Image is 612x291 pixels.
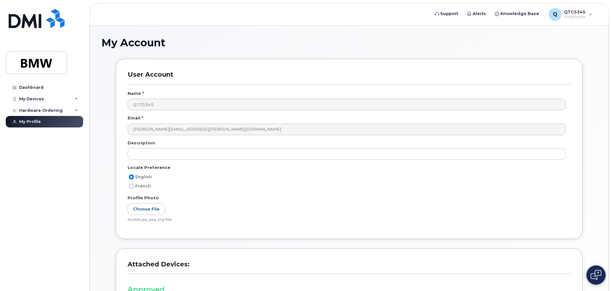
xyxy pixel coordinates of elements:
[129,174,134,180] input: English
[135,174,152,179] span: English
[128,71,571,84] h3: User Account
[128,195,159,201] label: Profile Photo
[135,184,151,188] span: French
[128,90,144,96] label: Name *
[128,218,566,222] div: Accepts jpg, jpeg, png files
[591,270,601,280] img: Open chat
[128,115,143,121] label: Email *
[129,184,134,189] input: French
[128,203,165,215] label: Choose File
[128,165,170,171] label: Locale Preference
[128,140,155,146] label: Description
[101,37,597,48] h1: My Account
[128,260,571,274] h3: Attached Devices:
